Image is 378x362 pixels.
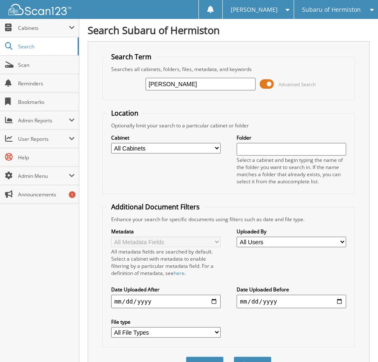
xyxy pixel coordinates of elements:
div: Select a cabinet and begin typing the name of the folder you want to search in. If the name match... [237,156,346,185]
span: Announcements [18,191,75,198]
span: [PERSON_NAME] [231,7,278,12]
a: here [174,270,185,277]
div: Optionally limit your search to a particular cabinet or folder [107,122,351,129]
span: Subaru of Hermiston [302,7,361,12]
div: 1 [69,191,76,198]
span: Cabinets [18,24,69,32]
span: Advanced Search [279,81,316,87]
label: File type [111,318,221,325]
input: end [237,295,346,308]
legend: Location [107,108,143,118]
span: Help [18,154,75,161]
img: scan123-logo-white.svg [8,4,71,15]
legend: Search Term [107,52,156,61]
h1: Search Subaru of Hermiston [88,23,370,37]
label: Cabinet [111,134,221,141]
span: User Reports [18,135,69,143]
label: Date Uploaded After [111,286,221,293]
label: Date Uploaded Before [237,286,346,293]
span: Reminders [18,80,75,87]
label: Uploaded By [237,228,346,235]
div: Searches all cabinets, folders, files, metadata, and keywords [107,66,351,73]
label: Metadata [111,228,221,235]
span: Scan [18,61,75,69]
span: Search [18,43,73,50]
div: Enhance your search for specific documents using filters such as date and file type. [107,216,351,223]
span: Admin Menu [18,172,69,180]
label: Folder [237,134,346,141]
input: start [111,295,221,308]
span: Admin Reports [18,117,69,124]
span: Bookmarks [18,98,75,106]
div: All metadata fields are searched by default. Select a cabinet with metadata to enable filtering b... [111,248,221,277]
legend: Additional Document Filters [107,202,204,211]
